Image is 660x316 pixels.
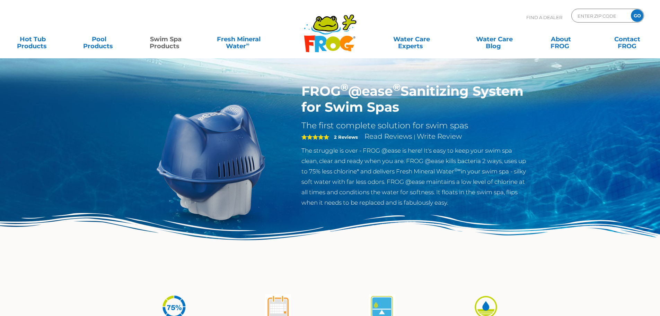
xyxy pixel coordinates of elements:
[364,132,412,140] a: Read Reviews
[535,32,587,46] a: AboutFROG
[417,132,462,140] a: Write Review
[414,134,415,140] span: |
[206,32,271,46] a: Fresh MineralWater∞
[7,32,59,46] a: Hot TubProducts
[577,11,624,21] input: Zip Code Form
[301,134,329,140] span: 5
[468,32,520,46] a: Water CareBlog
[370,32,454,46] a: Water CareExperts
[601,32,653,46] a: ContactFROG
[393,81,401,93] sup: ®
[526,9,562,26] p: Find A Dealer
[454,167,461,172] sup: ®∞
[246,41,249,47] sup: ∞
[341,81,348,93] sup: ®
[73,32,125,46] a: PoolProducts
[301,83,528,115] h1: FROG @ease Sanitizing System for Swim Spas
[140,32,192,46] a: Swim SpaProducts
[301,120,528,131] h2: The first complete solution for swim spas
[334,134,358,140] strong: 2 Reviews
[133,83,291,242] img: ss-@ease-hero.png
[631,9,643,22] input: GO
[301,145,528,208] p: The struggle is over - FROG @ease is here! It's easy to keep your swim spa clean, clear and ready...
